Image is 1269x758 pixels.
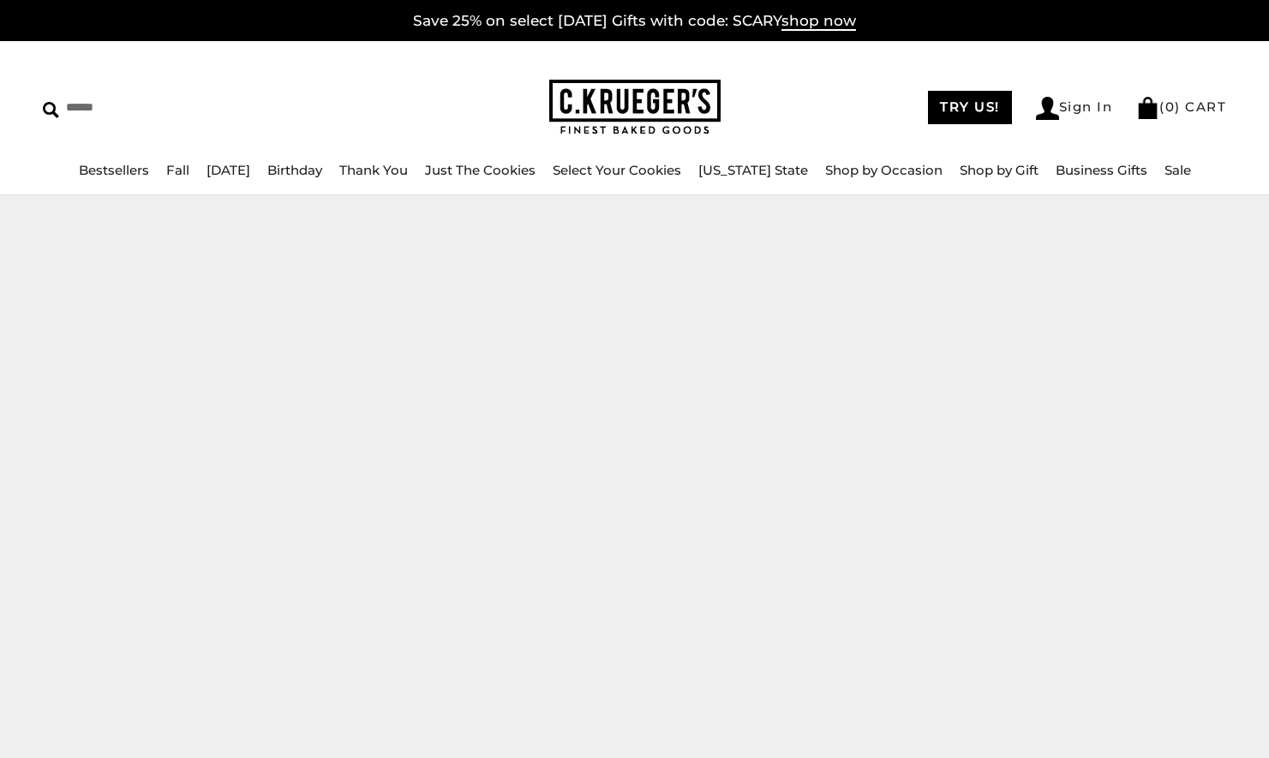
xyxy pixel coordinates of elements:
a: Fall [166,162,189,178]
span: shop now [781,12,856,31]
a: Sale [1164,162,1191,178]
a: Thank You [339,162,408,178]
a: (0) CART [1136,98,1226,115]
a: TRY US! [928,91,1012,124]
img: C.KRUEGER'S [549,80,721,135]
a: [US_STATE] State [698,162,808,178]
img: Account [1036,97,1059,120]
input: Search [43,94,322,121]
img: Search [43,102,59,118]
a: Bestsellers [79,162,149,178]
a: Business Gifts [1056,162,1147,178]
a: Birthday [267,162,322,178]
a: Sign In [1036,97,1113,120]
a: Shop by Occasion [825,162,943,178]
img: Bag [1136,97,1159,119]
a: Shop by Gift [960,162,1039,178]
a: Just The Cookies [425,162,536,178]
a: Save 25% on select [DATE] Gifts with code: SCARYshop now [413,12,856,31]
a: [DATE] [207,162,250,178]
span: 0 [1165,98,1176,115]
a: Select Your Cookies [553,162,681,178]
